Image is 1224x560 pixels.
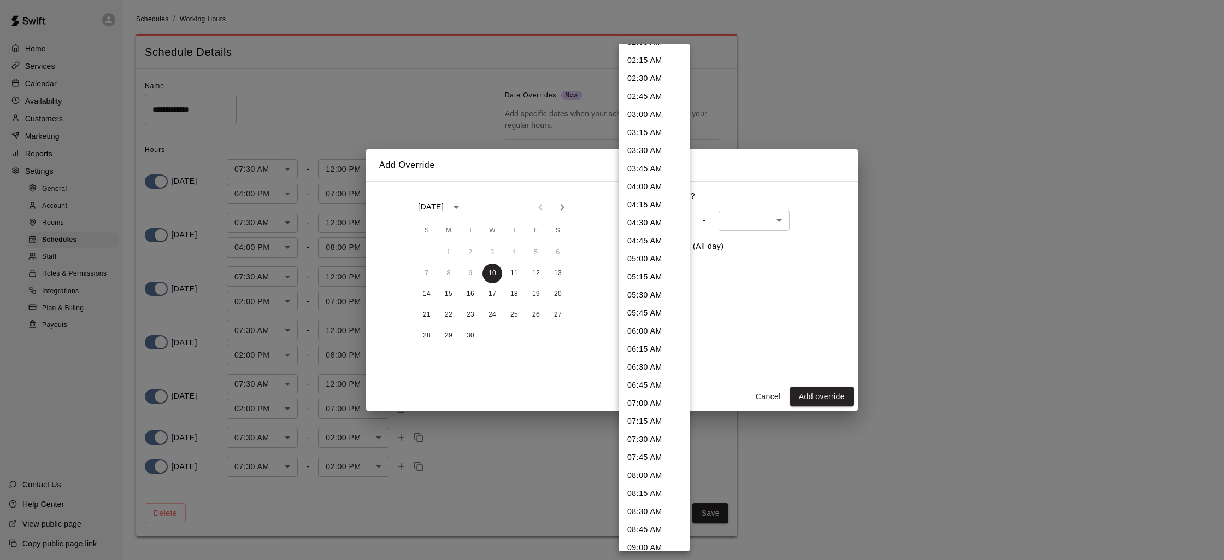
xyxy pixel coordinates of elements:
[619,322,690,340] li: 06:00 AM
[619,430,690,448] li: 07:30 AM
[619,304,690,322] li: 05:45 AM
[619,268,690,286] li: 05:15 AM
[619,340,690,358] li: 06:15 AM
[619,142,690,160] li: 03:30 AM
[619,448,690,466] li: 07:45 AM
[619,214,690,232] li: 04:30 AM
[619,466,690,485] li: 08:00 AM
[619,539,690,557] li: 09:00 AM
[619,485,690,503] li: 08:15 AM
[619,51,690,69] li: 02:15 AM
[619,124,690,142] li: 03:15 AM
[619,521,690,539] li: 08:45 AM
[619,196,690,214] li: 04:15 AM
[619,358,690,376] li: 06:30 AM
[619,178,690,196] li: 04:00 AM
[619,69,690,87] li: 02:30 AM
[619,250,690,268] li: 05:00 AM
[619,394,690,412] li: 07:00 AM
[619,106,690,124] li: 03:00 AM
[619,376,690,394] li: 06:45 AM
[619,412,690,430] li: 07:15 AM
[619,232,690,250] li: 04:45 AM
[619,286,690,304] li: 05:30 AM
[619,503,690,521] li: 08:30 AM
[619,160,690,178] li: 03:45 AM
[619,87,690,106] li: 02:45 AM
